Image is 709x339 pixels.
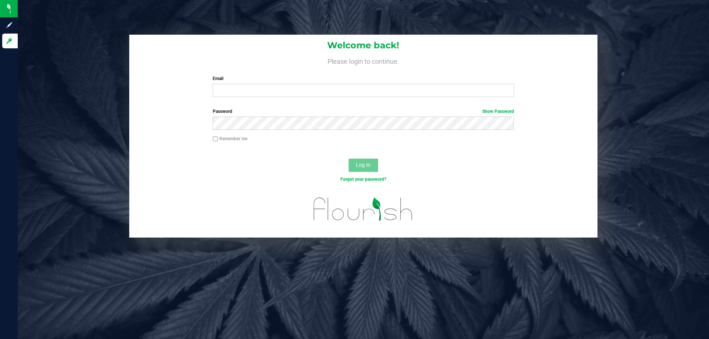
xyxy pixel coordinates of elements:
[482,109,514,114] a: Show Password
[129,56,597,65] h4: Please login to continue.
[356,162,370,168] span: Log In
[305,190,422,228] img: flourish_logo.svg
[213,135,247,142] label: Remember me
[213,136,218,142] input: Remember me
[6,37,13,45] inline-svg: Log in
[213,109,232,114] span: Password
[340,177,386,182] a: Forgot your password?
[213,75,514,82] label: Email
[6,21,13,29] inline-svg: Sign up
[349,159,378,172] button: Log In
[129,41,597,50] h1: Welcome back!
